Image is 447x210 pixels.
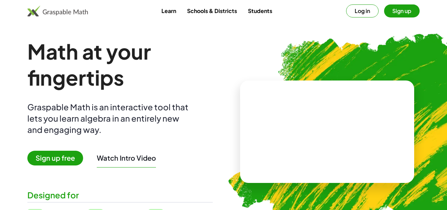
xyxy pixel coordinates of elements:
a: Schools & Districts [182,4,242,17]
h1: Math at your fingertips [27,38,213,90]
div: Designed for [27,189,213,201]
span: Sign up free [27,151,83,165]
a: Learn [156,4,182,17]
button: Sign up [384,4,420,17]
video: What is this? This is dynamic math notation. Dynamic math notation plays a central role in how Gr... [276,106,378,157]
button: Watch Intro Video [97,153,156,162]
div: Graspable Math is an interactive tool that lets you learn algebra in an entirely new and engaging... [27,101,192,135]
button: Log in [346,4,379,17]
a: Students [242,4,278,17]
